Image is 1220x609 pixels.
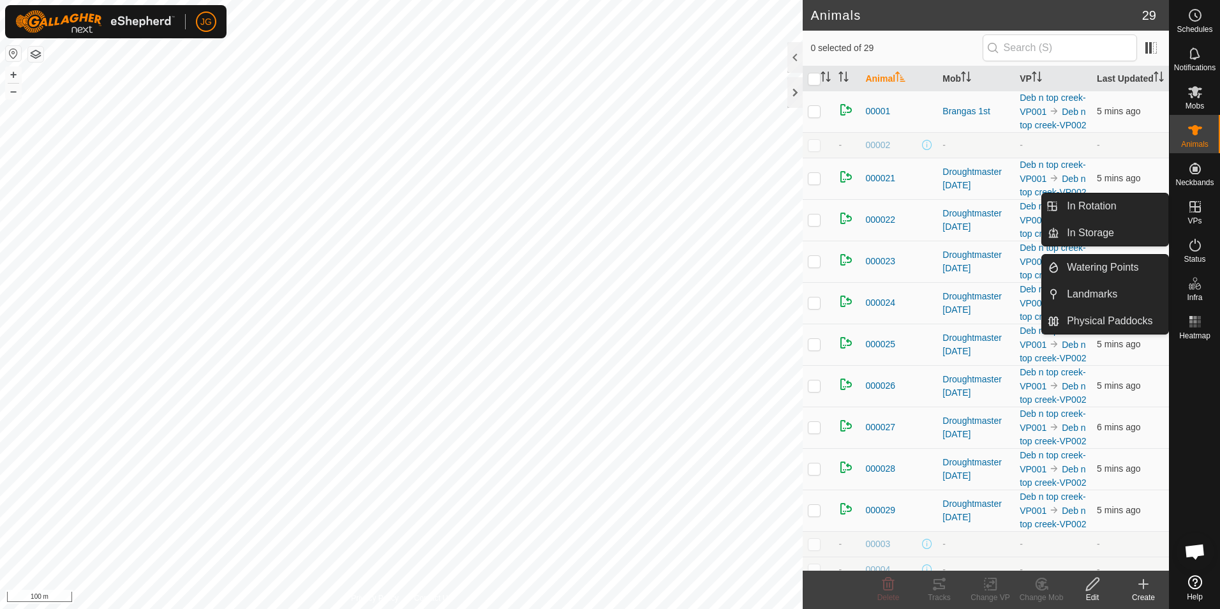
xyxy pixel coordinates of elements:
div: Brangas 1st [942,105,1009,118]
p-sorticon: Activate to sort [1154,73,1164,84]
app-display-virtual-paddock-transition: - [1020,564,1023,575]
img: to [1049,422,1059,432]
th: Mob [937,66,1015,91]
span: 000028 [865,462,895,476]
span: 19 Sept 2025, 1:45 pm [1097,422,1140,432]
span: Notifications [1174,64,1216,71]
app-display-virtual-paddock-transition: - [1020,140,1023,150]
a: Watering Points [1059,255,1168,280]
a: Deb n top creek-VP001 [1020,284,1086,308]
button: – [6,84,21,99]
a: Deb n top creek-VP002 [1020,381,1086,405]
a: Landmarks [1059,282,1168,307]
div: Droughtmaster [DATE] [942,331,1009,358]
span: - [838,564,842,575]
li: In Rotation [1042,193,1168,219]
a: Deb n top creek-VP002 [1020,340,1086,363]
div: - [942,538,1009,551]
a: Contact Us [414,592,452,604]
div: Edit [1067,592,1118,603]
div: Change VP [965,592,1016,603]
div: - [942,139,1009,152]
div: Droughtmaster [DATE] [942,414,1009,441]
div: Droughtmaster [DATE] [942,207,1009,234]
img: to [1049,106,1059,116]
img: to [1049,463,1059,474]
img: to [1049,380,1059,391]
app-display-virtual-paddock-transition: - [1020,539,1023,549]
a: Deb n top creek-VP002 [1020,107,1086,130]
p-sorticon: Activate to sort [1032,73,1042,84]
span: Heatmap [1179,332,1210,340]
span: 000024 [865,296,895,310]
span: 29 [1142,6,1156,25]
div: Change Mob [1016,592,1067,603]
a: Deb n top creek-VP002 [1020,174,1086,197]
div: Droughtmaster [DATE] [942,373,1009,400]
span: 00003 [865,538,890,551]
p-sorticon: Activate to sort [895,73,905,84]
a: Deb n top creek-VP001 [1020,450,1086,474]
span: Help [1187,593,1203,601]
span: Mobs [1186,102,1204,110]
span: Physical Paddocks [1067,313,1152,329]
button: Reset Map [6,46,21,61]
p-sorticon: Activate to sort [961,73,971,84]
span: Schedules [1177,26,1212,33]
span: - [1097,140,1100,150]
a: Help [1170,570,1220,606]
a: Deb n top creek-VP001 [1020,326,1086,350]
span: Animals [1181,140,1209,148]
span: Infra [1187,294,1202,301]
p-sorticon: Activate to sort [821,73,831,84]
a: Deb n top creek-VP002 [1020,423,1086,446]
div: Droughtmaster [DATE] [942,248,1009,275]
span: 19 Sept 2025, 1:45 pm [1097,380,1140,391]
div: Open chat [1176,532,1214,571]
span: 000027 [865,421,895,434]
span: 19 Sept 2025, 1:45 pm [1097,173,1140,183]
span: 000022 [865,213,895,227]
a: Deb n top creek-VP002 [1020,257,1086,280]
span: 000021 [865,172,895,185]
div: - [942,563,1009,576]
span: 0 selected of 29 [810,41,982,55]
button: + [6,67,21,82]
div: Tracks [914,592,965,603]
a: Deb n top creek-VP001 [1020,367,1086,391]
span: In Rotation [1067,199,1116,214]
div: Create [1118,592,1169,603]
a: Privacy Policy [351,592,399,604]
img: Gallagher Logo [15,10,175,33]
span: Delete [877,593,900,602]
span: 19 Sept 2025, 1:45 pm [1097,463,1140,474]
span: 000025 [865,338,895,351]
img: returning on [838,252,854,267]
p-sorticon: Activate to sort [838,73,849,84]
span: 00002 [865,139,890,152]
div: Droughtmaster [DATE] [942,165,1009,192]
span: 19 Sept 2025, 1:45 pm [1097,505,1140,515]
div: Droughtmaster [DATE] [942,497,1009,524]
span: Status [1184,255,1205,263]
img: returning on [838,294,854,309]
img: returning on [838,169,854,184]
a: Deb n top creek-VP001 [1020,243,1086,267]
img: returning on [838,102,854,117]
img: returning on [838,335,854,350]
li: Watering Points [1042,255,1168,280]
span: JG [200,15,212,29]
img: returning on [838,460,854,475]
span: 000023 [865,255,895,268]
div: Droughtmaster [DATE] [942,456,1009,483]
img: to [1049,339,1059,349]
a: In Rotation [1059,193,1168,219]
span: In Storage [1067,225,1114,241]
a: Deb n top creek-VP002 [1020,215,1086,239]
li: Physical Paddocks [1042,308,1168,334]
li: Landmarks [1042,282,1168,307]
a: Physical Paddocks [1059,308,1168,334]
th: Last Updated [1092,66,1169,91]
span: - [838,140,842,150]
span: 19 Sept 2025, 1:45 pm [1097,339,1140,349]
